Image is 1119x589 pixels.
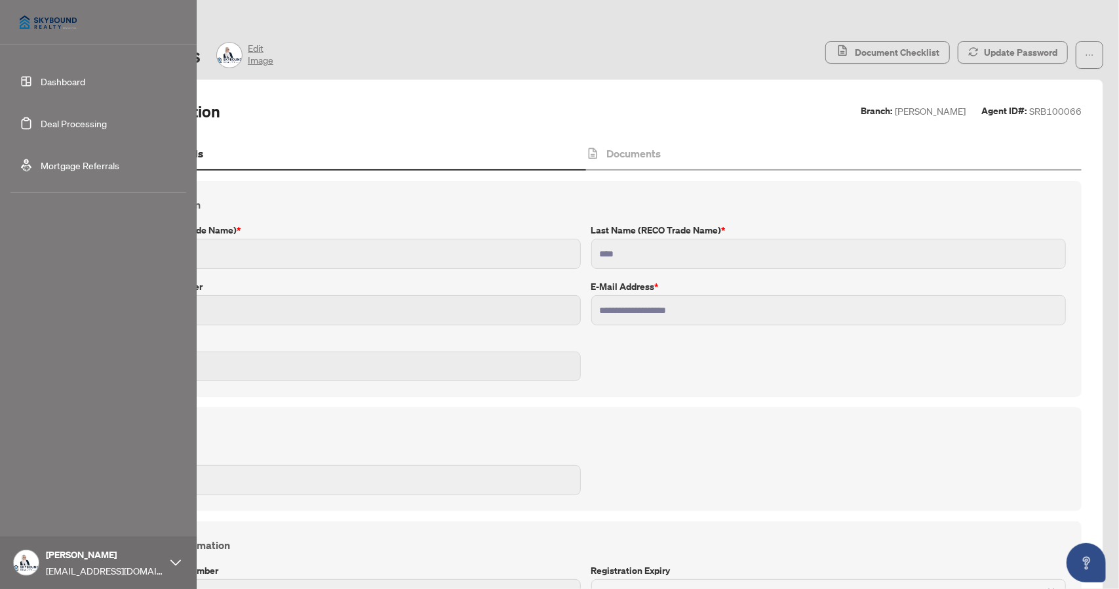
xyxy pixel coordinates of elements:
button: Open asap [1067,543,1106,582]
label: Registration Expiry [591,563,1067,578]
span: [PERSON_NAME] [895,104,966,119]
h4: Contact Information [106,197,1066,213]
button: Document Checklist [825,41,950,64]
span: ellipsis [1085,51,1094,60]
label: Last Name (RECO Trade Name) [591,223,1067,237]
a: Dashboard [41,75,85,87]
span: Document Checklist [855,42,939,63]
span: [EMAIL_ADDRESS][DOMAIN_NAME] [46,563,164,578]
label: First Name (RECO Trade Name) [106,223,581,237]
label: E-mail Address [591,279,1067,294]
span: Edit Image [248,42,273,68]
h4: Documents [606,146,661,161]
label: HST# [106,449,581,464]
label: Agent ID#: [981,104,1027,119]
label: Primary Phone Number [106,279,581,294]
a: Mortgage Referrals [41,159,119,171]
span: [PERSON_NAME] [46,548,164,562]
label: Home Address [106,336,581,350]
img: Profile Icon [14,550,39,575]
img: logo [10,7,86,38]
label: Branch: [861,104,892,119]
label: RECO Registration Number [106,563,581,578]
button: Update Password [958,41,1068,64]
img: Profile Icon [217,43,242,68]
h4: RECO License Information [106,537,1066,553]
span: Update Password [984,42,1057,63]
a: Deal Processing [41,117,107,129]
span: SRB100066 [1029,104,1082,119]
h4: Joining Profile [106,423,1066,439]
